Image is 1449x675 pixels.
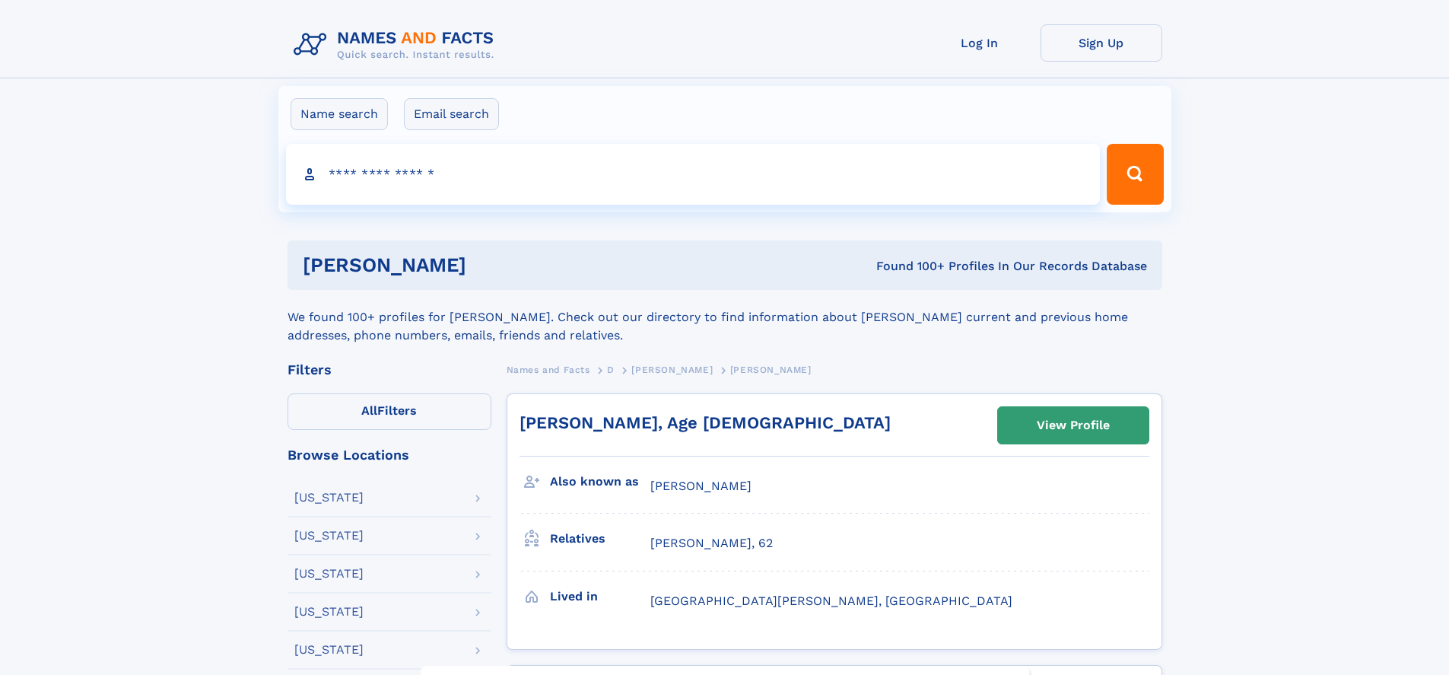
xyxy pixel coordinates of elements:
[507,360,590,379] a: Names and Facts
[288,363,491,377] div: Filters
[650,594,1012,608] span: [GEOGRAPHIC_DATA][PERSON_NAME], [GEOGRAPHIC_DATA]
[288,393,491,430] label: Filters
[520,413,891,432] a: [PERSON_NAME], Age [DEMOGRAPHIC_DATA]
[1037,408,1110,443] div: View Profile
[291,98,388,130] label: Name search
[286,144,1101,205] input: search input
[294,606,364,618] div: [US_STATE]
[294,492,364,504] div: [US_STATE]
[294,568,364,580] div: [US_STATE]
[288,24,507,65] img: Logo Names and Facts
[288,290,1162,345] div: We found 100+ profiles for [PERSON_NAME]. Check out our directory to find information about [PERS...
[650,479,752,493] span: [PERSON_NAME]
[294,530,364,542] div: [US_STATE]
[998,407,1149,444] a: View Profile
[1107,144,1163,205] button: Search Button
[550,526,650,552] h3: Relatives
[650,535,773,552] a: [PERSON_NAME], 62
[303,256,672,275] h1: [PERSON_NAME]
[607,360,615,379] a: D
[294,644,364,656] div: [US_STATE]
[671,258,1147,275] div: Found 100+ Profiles In Our Records Database
[919,24,1041,62] a: Log In
[1041,24,1162,62] a: Sign Up
[631,365,713,375] span: [PERSON_NAME]
[607,365,615,375] span: D
[730,365,812,375] span: [PERSON_NAME]
[404,98,499,130] label: Email search
[550,584,650,610] h3: Lived in
[550,469,650,495] h3: Also known as
[631,360,713,379] a: [PERSON_NAME]
[361,403,377,418] span: All
[288,448,491,462] div: Browse Locations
